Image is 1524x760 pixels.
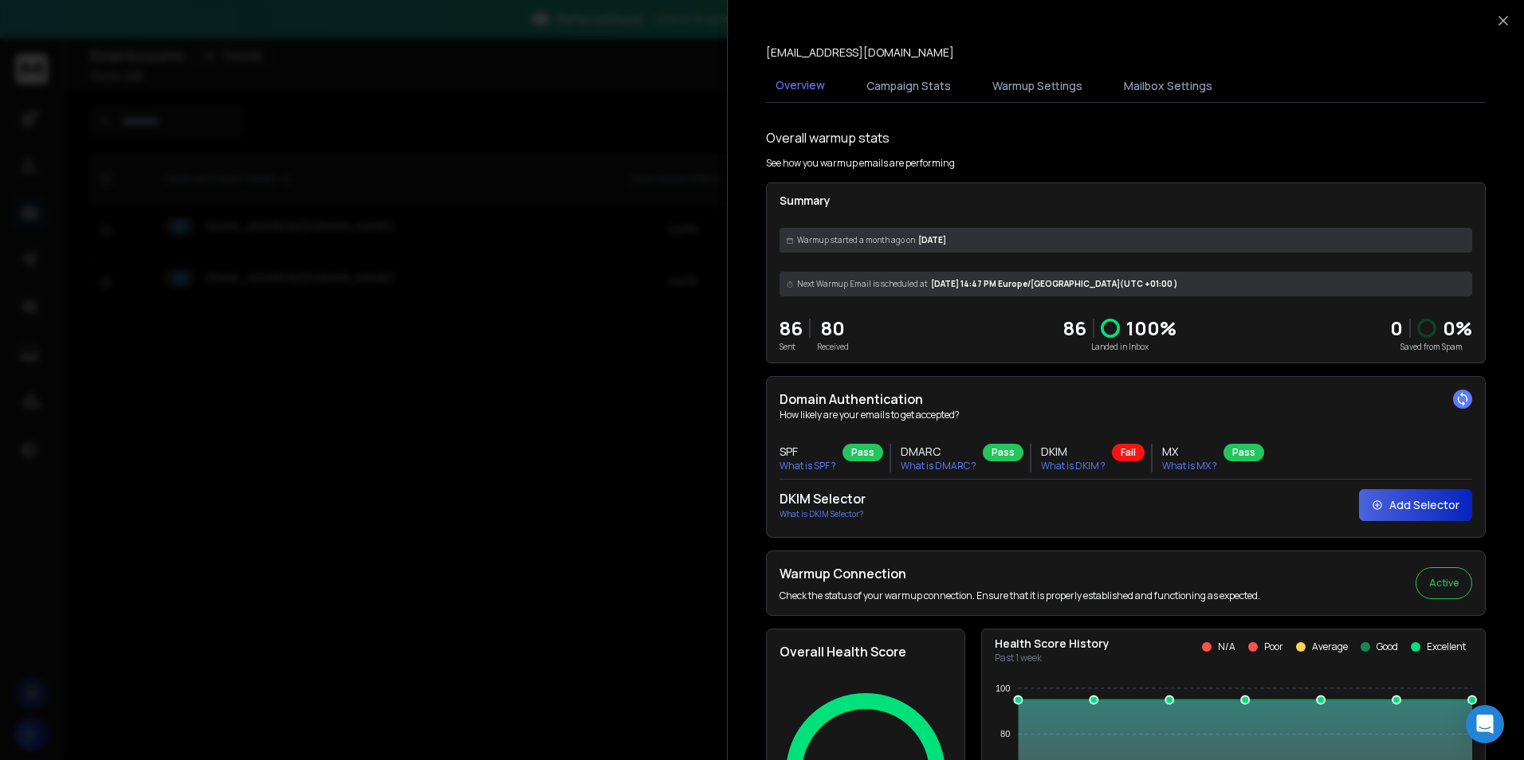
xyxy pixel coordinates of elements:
[1466,705,1504,743] div: Open Intercom Messenger
[780,642,952,661] h2: Overall Health Score
[901,444,976,460] h3: DMARC
[1390,315,1403,341] strong: 0
[797,278,928,290] span: Next Warmup Email is scheduled at
[766,128,890,147] h1: Overall warmup stats
[1443,315,1472,341] p: 0 %
[857,69,960,104] button: Campaign Stats
[996,684,1010,693] tspan: 100
[780,460,836,472] p: What is SPF ?
[780,315,803,341] p: 86
[766,157,955,170] p: See how you warmup emails are performing
[1224,444,1264,461] div: Pass
[780,590,1260,602] p: Check the status of your warmup connection. Ensure that it is properly established and functionin...
[1126,315,1176,341] p: 100 %
[780,508,866,520] p: What is DKIM Selector?
[766,45,954,61] p: [EMAIL_ADDRESS][DOMAIN_NAME]
[780,228,1472,253] div: [DATE]
[1162,444,1217,460] h3: MX
[1041,460,1106,472] p: What is DKIM ?
[780,444,836,460] h3: SPF
[1114,69,1222,104] button: Mailbox Settings
[995,636,1110,652] p: Health Score History
[1063,315,1086,341] p: 86
[983,69,1092,104] button: Warmup Settings
[1359,489,1472,521] button: Add Selector
[1112,444,1145,461] div: Fail
[1063,341,1176,353] p: Landed in Inbox
[1390,341,1472,353] p: Saved from Spam
[780,193,1472,209] p: Summary
[817,315,849,341] p: 80
[766,68,835,104] button: Overview
[1416,567,1472,599] button: Active
[1162,460,1217,472] p: What is MX ?
[1218,641,1235,653] p: N/A
[817,341,849,353] p: Received
[780,390,1472,409] h2: Domain Authentication
[780,489,866,508] h2: DKIM Selector
[797,234,915,246] span: Warmup started a month ago on
[1377,641,1398,653] p: Good
[780,341,803,353] p: Sent
[1427,641,1466,653] p: Excellent
[780,272,1472,296] div: [DATE] 14:47 PM Europe/[GEOGRAPHIC_DATA] (UTC +01:00 )
[901,460,976,472] p: What is DMARC ?
[1041,444,1106,460] h3: DKIM
[780,564,1260,583] h2: Warmup Connection
[1264,641,1283,653] p: Poor
[983,444,1023,461] div: Pass
[1312,641,1348,653] p: Average
[780,409,1472,421] p: How likely are your emails to get accepted?
[843,444,883,461] div: Pass
[1000,729,1010,738] tspan: 80
[995,652,1110,664] p: Past 1 week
